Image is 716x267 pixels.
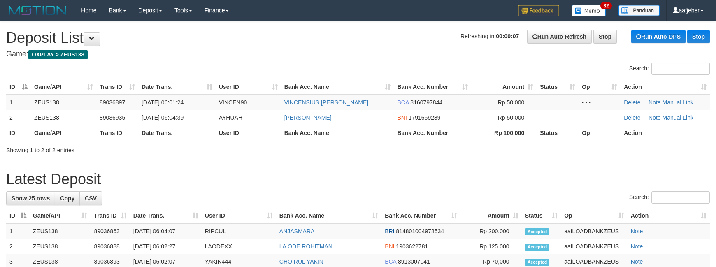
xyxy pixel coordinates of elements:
[631,30,686,43] a: Run Auto-DPS
[397,99,409,106] span: BCA
[410,99,442,106] span: Copy 8160797844 to clipboard
[397,114,407,121] span: BNI
[394,79,471,95] th: Bank Acc. Number: activate to sort column ascending
[618,5,660,16] img: panduan.png
[96,125,138,140] th: Trans ID
[398,258,430,265] span: Copy 8913007041 to clipboard
[631,228,643,234] a: Note
[525,244,550,251] span: Accepted
[219,114,242,121] span: AYHUAH
[28,50,88,59] span: OXPLAY > ZEUS138
[561,208,628,223] th: Op: activate to sort column ascending
[279,258,323,265] a: CHOIRUL YAKIN
[31,79,96,95] th: Game/API: activate to sort column ascending
[202,208,276,223] th: User ID: activate to sort column ascending
[130,208,202,223] th: Date Trans.: activate to sort column ascending
[381,208,460,223] th: Bank Acc. Number: activate to sort column ascending
[276,208,381,223] th: Bank Acc. Name: activate to sort column ascending
[279,228,315,234] a: ANJASMARA
[579,125,621,140] th: Op
[142,114,184,121] span: [DATE] 06:04:39
[471,125,537,140] th: Rp 100.000
[60,195,74,202] span: Copy
[30,208,91,223] th: Game/API: activate to sort column ascending
[100,99,125,106] span: 89036897
[687,30,710,43] a: Stop
[91,239,130,254] td: 89036888
[624,99,640,106] a: Delete
[91,208,130,223] th: Trans ID: activate to sort column ascending
[409,114,441,121] span: Copy 1791669289 to clipboard
[91,223,130,239] td: 89036863
[537,125,579,140] th: Status
[85,195,97,202] span: CSV
[6,50,710,58] h4: Game:
[30,223,91,239] td: ZEUS138
[579,110,621,125] td: - - -
[518,5,559,16] img: Feedback.jpg
[30,239,91,254] td: ZEUS138
[496,33,519,39] strong: 00:00:07
[100,114,125,121] span: 89036935
[525,259,550,266] span: Accepted
[593,30,617,44] a: Stop
[6,125,31,140] th: ID
[279,243,332,250] a: LA ODE ROHITMAN
[600,2,611,9] span: 32
[649,99,661,106] a: Note
[396,243,428,250] span: Copy 1903622781 to clipboard
[281,79,394,95] th: Bank Acc. Name: activate to sort column ascending
[202,223,276,239] td: RIPCUL
[284,114,332,121] a: [PERSON_NAME]
[631,258,643,265] a: Note
[385,258,396,265] span: BCA
[394,125,471,140] th: Bank Acc. Number
[216,79,281,95] th: User ID: activate to sort column ascending
[629,63,710,75] label: Search:
[6,223,30,239] td: 1
[649,114,661,121] a: Note
[130,239,202,254] td: [DATE] 06:02:27
[498,114,525,121] span: Rp 50,000
[460,223,522,239] td: Rp 200,000
[579,95,621,110] td: - - -
[138,125,216,140] th: Date Trans.
[6,171,710,188] h1: Latest Deposit
[216,125,281,140] th: User ID
[561,223,628,239] td: aafLOADBANKZEUS
[12,195,50,202] span: Show 25 rows
[6,4,69,16] img: MOTION_logo.png
[537,79,579,95] th: Status: activate to sort column ascending
[96,79,138,95] th: Trans ID: activate to sort column ascending
[79,191,102,205] a: CSV
[6,30,710,46] h1: Deposit List
[460,33,519,39] span: Refreshing in:
[663,114,694,121] a: Manual Link
[663,99,694,106] a: Manual Link
[31,125,96,140] th: Game/API
[621,79,710,95] th: Action: activate to sort column ascending
[31,95,96,110] td: ZEUS138
[202,239,276,254] td: LAODEXX
[55,191,80,205] a: Copy
[460,239,522,254] td: Rp 125,000
[138,79,216,95] th: Date Trans.: activate to sort column ascending
[621,125,710,140] th: Action
[572,5,606,16] img: Button%20Memo.svg
[31,110,96,125] td: ZEUS138
[460,208,522,223] th: Amount: activate to sort column ascending
[385,243,394,250] span: BNI
[6,208,30,223] th: ID: activate to sort column descending
[527,30,592,44] a: Run Auto-Refresh
[631,243,643,250] a: Note
[6,95,31,110] td: 1
[6,143,292,154] div: Showing 1 to 2 of 2 entries
[624,114,640,121] a: Delete
[6,79,31,95] th: ID: activate to sort column descending
[522,208,561,223] th: Status: activate to sort column ascending
[142,99,184,106] span: [DATE] 06:01:24
[219,99,247,106] span: VINCEN90
[6,110,31,125] td: 2
[130,223,202,239] td: [DATE] 06:04:07
[651,191,710,204] input: Search:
